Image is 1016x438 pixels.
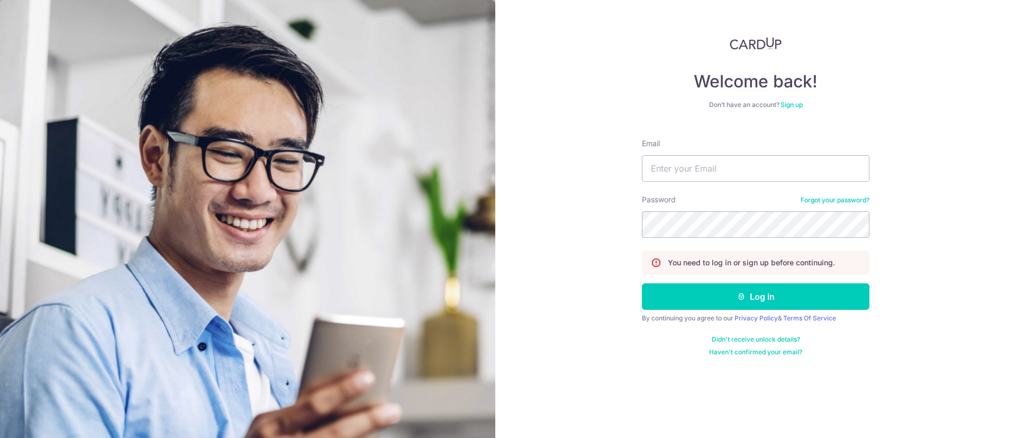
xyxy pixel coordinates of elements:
a: Terms Of Service [783,314,836,322]
div: By continuing you agree to our & [642,314,869,323]
button: Log in [642,283,869,310]
a: Didn't receive unlock details? [712,335,800,344]
label: Email [642,138,660,149]
a: Haven't confirmed your email? [709,348,802,356]
input: Enter your Email [642,155,869,182]
div: Don’t have an account? [642,101,869,109]
h4: Welcome back! [642,71,869,92]
label: Password [642,194,676,205]
img: CardUp Logo [730,37,782,50]
a: Sign up [781,101,803,109]
a: Forgot your password? [801,196,869,204]
a: Privacy Policy [734,314,778,322]
p: You need to log in or sign up before continuing. [668,257,835,268]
